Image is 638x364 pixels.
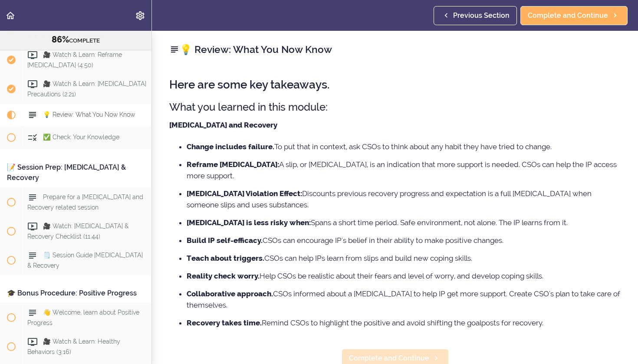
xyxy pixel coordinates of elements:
strong: [MEDICAL_DATA] Violation Effect: [187,189,302,198]
a: Complete and Continue [520,6,628,25]
li: Discounts previous recovery progress and expectation is a full [MEDICAL_DATA] when someone slips ... [187,188,621,210]
span: 🎥 Watch & Learn: Healthy Behaviors (3:16) [27,338,120,355]
strong: Recovery takes time. [187,318,262,327]
div: COMPLETE [11,34,141,46]
h2: Here are some key takeaways. [169,79,621,91]
strong: Collaborative approach. [187,289,273,298]
li: A slip, or [MEDICAL_DATA], is an indication that more support is needed. CSOs can help the IP acc... [187,159,621,181]
strong: [MEDICAL_DATA] and Recovery [169,121,277,129]
span: Prepare for a [MEDICAL_DATA] and Recovery related session [27,193,143,210]
li: Spans a short time period. Safe environment, not alone. The IP learns from it. [187,217,621,228]
li: CSOs can help IPs learn from slips and build new coping skills. [187,253,621,264]
svg: Settings Menu [135,10,145,21]
h3: What you learned in this module: [169,100,621,114]
span: 86% [52,34,69,45]
span: Complete and Continue [349,353,429,364]
strong: Build IP self-efficacy. [187,236,263,245]
li: CSOs informed about a [MEDICAL_DATA] to help IP get more support. Create CSO's plan to take care ... [187,288,621,311]
span: Previous Section [453,10,510,21]
span: 🗒️ Session Guide [MEDICAL_DATA] & Recovery [27,252,143,269]
li: Help CSOs be realistic about their fears and level of worry, and develop coping skills. [187,270,621,282]
svg: Back to course curriculum [5,10,16,21]
span: 🎥 Watch & Learn: [MEDICAL_DATA] Precautions (2:21) [27,80,146,97]
strong: Reality check worry. [187,272,260,280]
span: 👋 Welcome, learn about Positive Progress [27,309,139,326]
a: Previous Section [434,6,517,25]
span: 🎥 Watch & Learn: Reframe [MEDICAL_DATA] (4:50) [27,52,122,69]
span: 💡 Review: What You Now Know [43,111,135,118]
strong: Change includes failure. [187,142,274,151]
span: ✅ Check: Your Knowledge [43,134,119,141]
strong: [MEDICAL_DATA] is less risky when: [187,218,311,227]
li: Remind CSOs to highlight the positive and avoid shifting the goalposts for recovery. [187,317,621,328]
span: 🎥 Watch: [MEDICAL_DATA] & Recovery Checklist (11:44) [27,223,128,239]
li: To put that in context, ask CSOs to think about any habit they have tried to change. [187,141,621,152]
strong: Reframe [MEDICAL_DATA]: [187,160,279,169]
strong: Teach about triggers. [187,254,264,262]
span: Complete and Continue [528,10,608,21]
li: CSOs can encourage IP's belief in their ability to make positive changes. [187,235,621,246]
h2: 💡 Review: What You Now Know [169,42,621,57]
